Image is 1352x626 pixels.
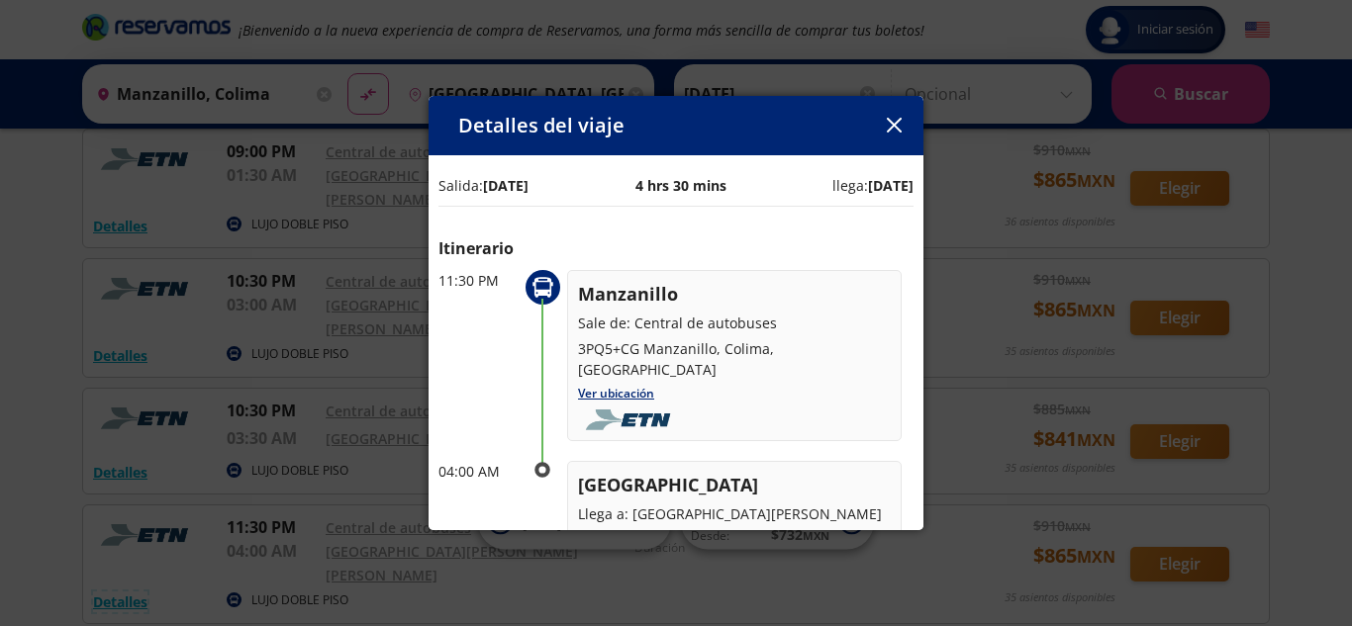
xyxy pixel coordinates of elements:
b: [DATE] [868,176,914,195]
p: 04:00 AM [438,461,518,482]
p: llega: [832,175,914,196]
p: [GEOGRAPHIC_DATA] [578,472,891,498]
p: Llega a: [GEOGRAPHIC_DATA][PERSON_NAME] y [PERSON_NAME] [578,503,891,545]
p: Salida: [438,175,529,196]
img: foobar2.png [578,409,684,431]
a: Ver ubicación [578,385,654,402]
p: 4 hrs 30 mins [635,175,726,196]
b: [DATE] [483,176,529,195]
p: Detalles del viaje [458,111,625,140]
p: 11:30 PM [438,270,518,291]
p: Manzanillo [578,281,891,308]
p: Sale de: Central de autobuses [578,313,891,333]
p: Itinerario [438,236,914,260]
p: 3PQ5+CG Manzanillo, Colima, [GEOGRAPHIC_DATA] [578,338,891,380]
